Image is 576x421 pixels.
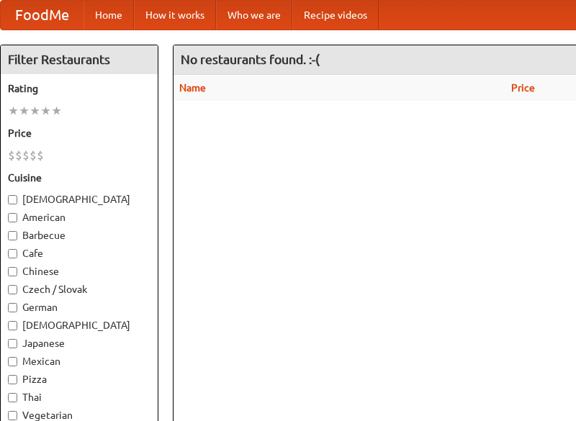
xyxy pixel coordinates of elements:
input: Thai [8,393,17,402]
a: Home [84,1,134,30]
input: Pizza [8,375,17,384]
li: $ [22,148,30,163]
a: Recipe videos [292,1,379,30]
label: [DEMOGRAPHIC_DATA] [8,192,150,207]
h4: Filter Restaurants [1,45,158,74]
li: $ [8,148,15,163]
input: Barbecue [8,231,17,240]
label: Cafe [8,246,150,261]
input: [DEMOGRAPHIC_DATA] [8,321,17,330]
h5: Price [8,126,150,140]
li: $ [30,148,37,163]
input: Japanese [8,339,17,348]
label: Chinese [8,264,150,279]
input: Vegetarian [8,411,17,420]
li: $ [15,148,22,163]
label: Japanese [8,336,150,350]
label: German [8,300,150,314]
h5: Rating [8,81,150,96]
li: ★ [40,103,51,119]
input: Czech / Slovak [8,285,17,294]
li: ★ [30,103,40,119]
ng-pluralize: No restaurants found. :-( [181,53,320,66]
input: [DEMOGRAPHIC_DATA] [8,195,17,204]
label: Barbecue [8,228,150,243]
li: ★ [8,103,19,119]
label: Czech / Slovak [8,282,150,296]
li: ★ [51,103,62,119]
input: Cafe [8,249,17,258]
a: Name [179,82,206,94]
label: American [8,210,150,225]
label: Thai [8,390,150,404]
a: Who we are [216,1,292,30]
a: FoodMe [1,1,84,30]
a: Price [511,82,535,94]
li: $ [37,148,44,163]
input: American [8,213,17,222]
input: German [8,303,17,312]
label: [DEMOGRAPHIC_DATA] [8,318,150,332]
input: Chinese [8,267,17,276]
label: Pizza [8,372,150,386]
h5: Cuisine [8,171,150,185]
li: ★ [19,103,30,119]
a: How it works [134,1,216,30]
label: Mexican [8,354,150,368]
input: Mexican [8,357,17,366]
